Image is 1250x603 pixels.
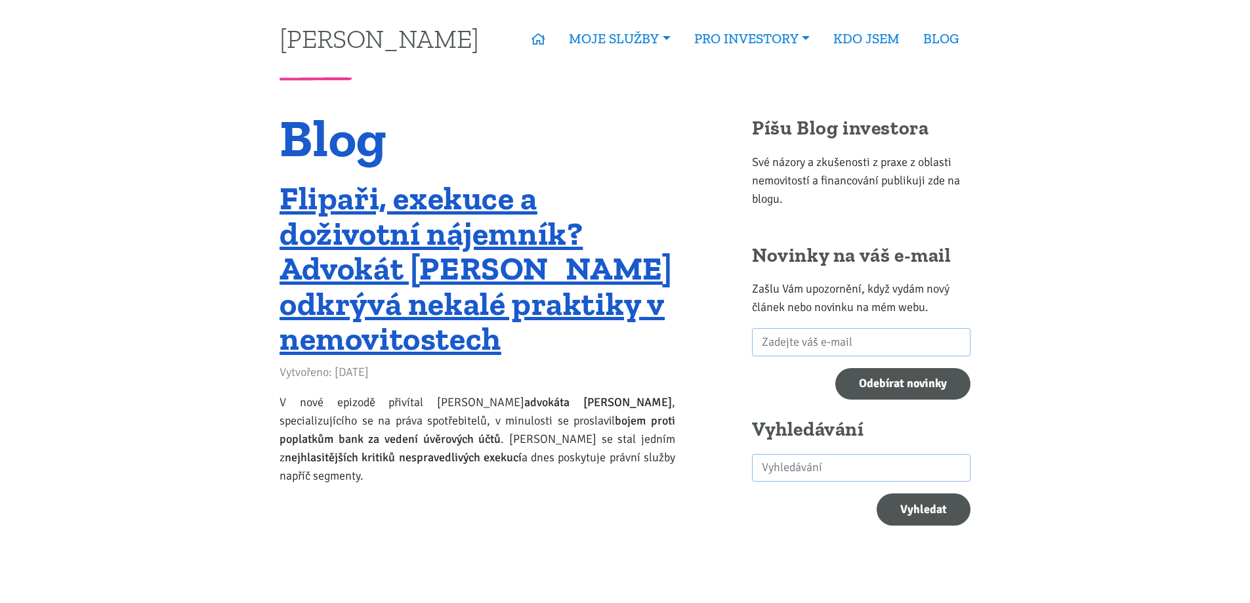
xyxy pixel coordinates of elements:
h2: Píšu Blog investora [752,116,970,141]
button: Vyhledat [877,493,970,526]
strong: bojem proti poplatkům bank za vedení úvěrových účtů [280,413,675,446]
a: MOJE SLUŽBY [557,24,682,54]
p: Zašlu Vám upozornění, když vydám nový článek nebo novinku na mém webu. [752,280,970,316]
input: Zadejte váš e-mail [752,328,970,356]
a: Flipaři, exekuce a doživotní nájemník? Advokát [PERSON_NAME] odkrývá nekalé praktiky v nemovitostech [280,178,673,358]
p: V nové epizodě přivítal [PERSON_NAME] , specializujícího se na práva spotřebitelů, v minulosti se... [280,393,675,485]
h1: Blog [280,116,675,160]
h2: Novinky na váš e-mail [752,243,970,268]
a: PRO INVESTORY [682,24,822,54]
div: Vytvořeno: [DATE] [280,363,675,381]
input: search [752,454,970,482]
strong: advokáta [PERSON_NAME] [524,395,672,409]
input: Odebírat novinky [835,368,970,400]
strong: nejhlasitějších kritiků nespravedlivých exekucí [285,450,522,465]
p: Své názory a zkušenosti z praxe z oblasti nemovitostí a financování publikuji zde na blogu. [752,153,970,208]
a: BLOG [911,24,970,54]
a: KDO JSEM [822,24,911,54]
h2: Vyhledávání [752,417,970,442]
a: [PERSON_NAME] [280,26,479,51]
